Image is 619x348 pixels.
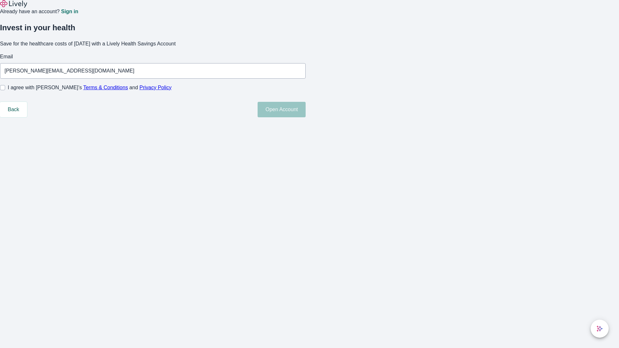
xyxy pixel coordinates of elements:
[8,84,172,92] span: I agree with [PERSON_NAME]’s and
[140,85,172,90] a: Privacy Policy
[596,325,603,332] svg: Lively AI Assistant
[83,85,128,90] a: Terms & Conditions
[591,320,609,338] button: chat
[61,9,78,14] a: Sign in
